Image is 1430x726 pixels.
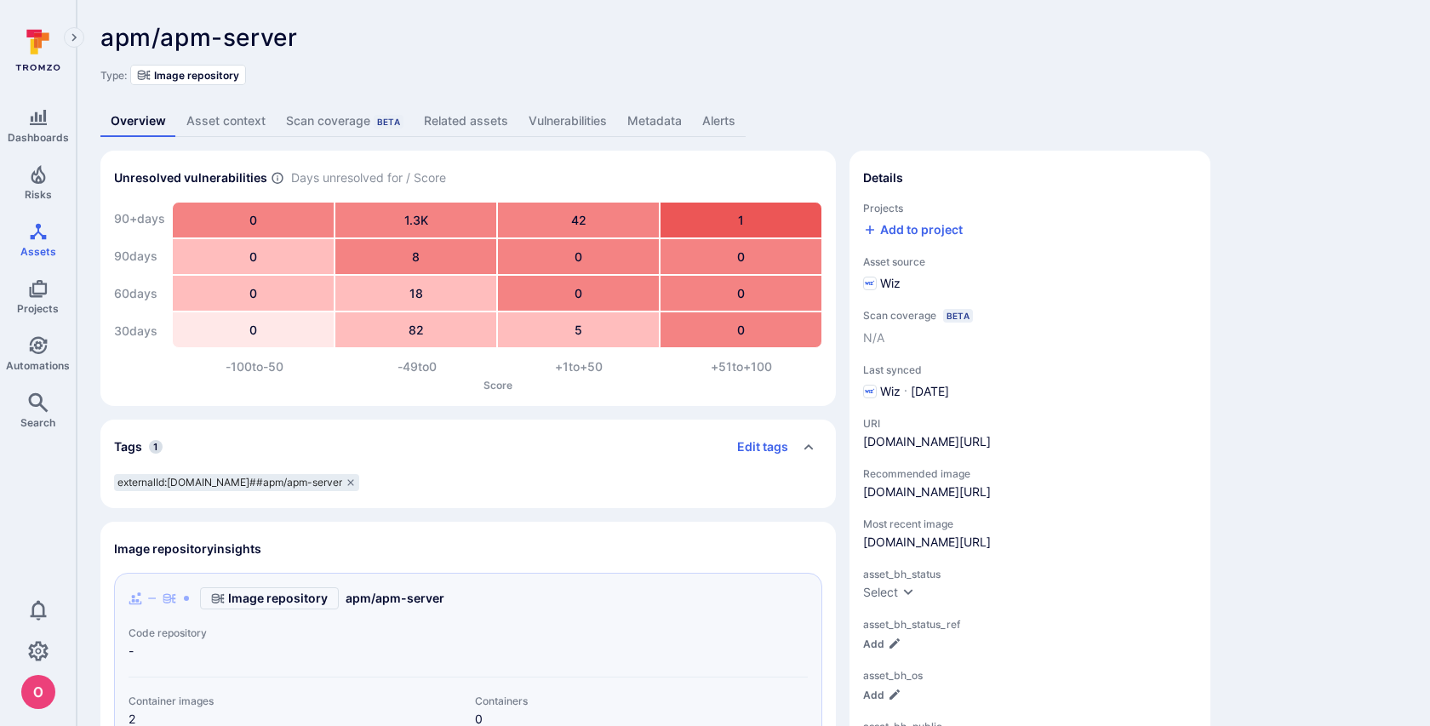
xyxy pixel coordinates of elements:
[661,203,821,237] div: 1
[335,203,496,237] div: 1.3K
[498,312,659,347] div: 5
[863,275,901,292] div: Wiz
[114,314,165,348] div: 30 days
[21,675,55,709] img: ACg8ocJcCe-YbLxGm5tc0PuNRxmgP8aEm0RBXn6duO8aeMVK9zjHhw=s96-c
[475,712,483,726] a: 0
[863,363,1197,376] span: Last synced
[114,438,142,455] h2: Tags
[863,584,898,601] div: Select
[64,27,84,48] button: Expand navigation menu
[661,358,823,375] div: +51 to +100
[114,540,261,557] h2: Image repository insights
[291,169,446,187] span: Days unresolved for / Score
[863,584,915,601] button: Select
[114,474,359,491] div: externalId:[DOMAIN_NAME]##apm/apm-server
[117,476,342,489] span: externalId:[DOMAIN_NAME]##apm/apm-server
[943,309,973,323] div: Beta
[692,106,746,137] a: Alerts
[129,712,135,726] a: 2
[911,383,949,400] span: [DATE]
[8,131,69,144] span: Dashboards
[173,312,334,347] div: 0
[17,302,59,315] span: Projects
[114,239,165,273] div: 90 days
[661,312,821,347] div: 0
[475,695,808,707] span: Containers
[20,245,56,258] span: Assets
[286,112,403,129] div: Scan coverage
[336,358,499,375] div: -49 to 0
[176,106,276,137] a: Asset context
[863,618,1197,631] span: asset_bh_status_ref
[335,312,496,347] div: 82
[374,115,403,129] div: Beta
[863,169,903,186] h2: Details
[498,358,661,375] div: +1 to +50
[129,643,808,660] span: -
[21,675,55,709] div: oleg malkov
[68,31,80,45] i: Expand navigation menu
[100,106,176,137] a: Overview
[100,420,836,474] div: Collapse tags
[498,276,659,311] div: 0
[228,590,328,607] span: Image repository
[498,239,659,274] div: 0
[863,255,1197,268] span: Asset source
[6,359,70,372] span: Automations
[880,383,901,400] span: Wiz
[174,358,336,375] div: -100 to -50
[346,590,444,607] a: apm/apm-server
[863,534,1197,551] span: most-recent-image
[129,695,461,707] span: Container images
[863,467,1197,480] span: Recommended image
[498,203,659,237] div: 42
[863,517,1197,530] span: Most recent image
[114,202,165,236] div: 90+ days
[863,534,991,549] a: docker.elastic.co/apm/apm-server@sha256:2928e9be35309cce9421b14a9446e844b3081e406fa288d41191e1c27...
[863,568,1197,580] span: asset_bh_status
[414,106,518,137] a: Related assets
[863,669,1197,682] span: asset_bh_os
[100,69,127,82] span: Type:
[863,637,901,650] button: Add
[863,417,991,430] span: URI
[271,169,284,187] span: Number of vulnerabilities in status ‘Open’ ‘Triaged’ and ‘In process’ divided by score and scanne...
[100,23,297,52] span: apm/apm-server
[863,484,991,499] a: docker.elastic.co/apm/apm-server@sha256:2928e9be35309cce9421b14a9446e844b3081e406fa288d41191e1c27...
[863,202,1197,214] span: Projects
[174,379,822,392] p: Score
[863,689,901,701] button: Add
[173,239,334,274] div: 0
[20,416,55,429] span: Search
[129,626,808,639] span: Code repository
[154,69,239,82] span: Image repository
[114,277,165,311] div: 60 days
[335,239,496,274] div: 8
[617,106,692,137] a: Metadata
[100,106,1406,137] div: Asset tabs
[863,483,1197,500] span: recommended-image
[518,106,617,137] a: Vulnerabilities
[863,329,884,346] span: N/A
[863,309,936,322] span: Scan coverage
[173,203,334,237] div: 0
[904,383,907,400] p: ·
[661,239,821,274] div: 0
[173,276,334,311] div: 0
[863,433,991,450] span: [DOMAIN_NAME][URL]
[149,440,163,454] span: 1
[661,276,821,311] div: 0
[863,221,963,238] button: Add to project
[114,169,267,186] h2: Unresolved vulnerabilities
[724,433,788,460] button: Edit tags
[335,276,496,311] div: 18
[25,188,52,201] span: Risks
